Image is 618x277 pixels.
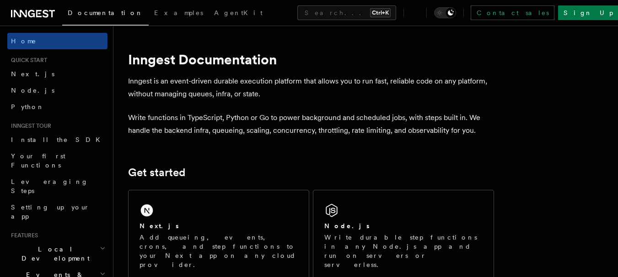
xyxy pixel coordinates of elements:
button: Toggle dark mode [434,7,456,18]
span: Setting up your app [11,204,90,220]
span: Inngest tour [7,122,51,130]
a: Get started [128,166,185,179]
a: Setting up your app [7,199,107,225]
button: Search...Ctrl+K [297,5,396,20]
span: Next.js [11,70,54,78]
span: Home [11,37,37,46]
span: Features [7,232,38,239]
a: Leveraging Steps [7,173,107,199]
p: Write functions in TypeScript, Python or Go to power background and scheduled jobs, with steps bu... [128,111,494,137]
span: Local Development [7,245,100,263]
a: Python [7,99,107,115]
span: Quick start [7,57,47,64]
a: Next.js [7,66,107,82]
a: Documentation [62,3,149,26]
a: Home [7,33,107,49]
span: Documentation [68,9,143,16]
span: Install the SDK [11,136,106,143]
a: Examples [149,3,209,25]
p: Inngest is an event-driven durable execution platform that allows you to run fast, reliable code ... [128,75,494,100]
h2: Next.js [140,221,179,230]
h1: Inngest Documentation [128,51,494,68]
p: Add queueing, events, crons, and step functions to your Next app on any cloud provider. [140,233,298,269]
a: Node.js [7,82,107,99]
span: Your first Functions [11,152,65,169]
span: Node.js [11,87,54,94]
p: Write durable step functions in any Node.js app and run on servers or serverless. [324,233,483,269]
button: Local Development [7,241,107,267]
a: Install the SDK [7,131,107,148]
a: Your first Functions [7,148,107,173]
span: Leveraging Steps [11,178,88,194]
span: Python [11,103,44,110]
kbd: Ctrl+K [370,8,391,17]
span: Examples [154,9,203,16]
h2: Node.js [324,221,370,230]
a: Contact sales [471,5,554,20]
a: AgentKit [209,3,268,25]
span: AgentKit [214,9,263,16]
